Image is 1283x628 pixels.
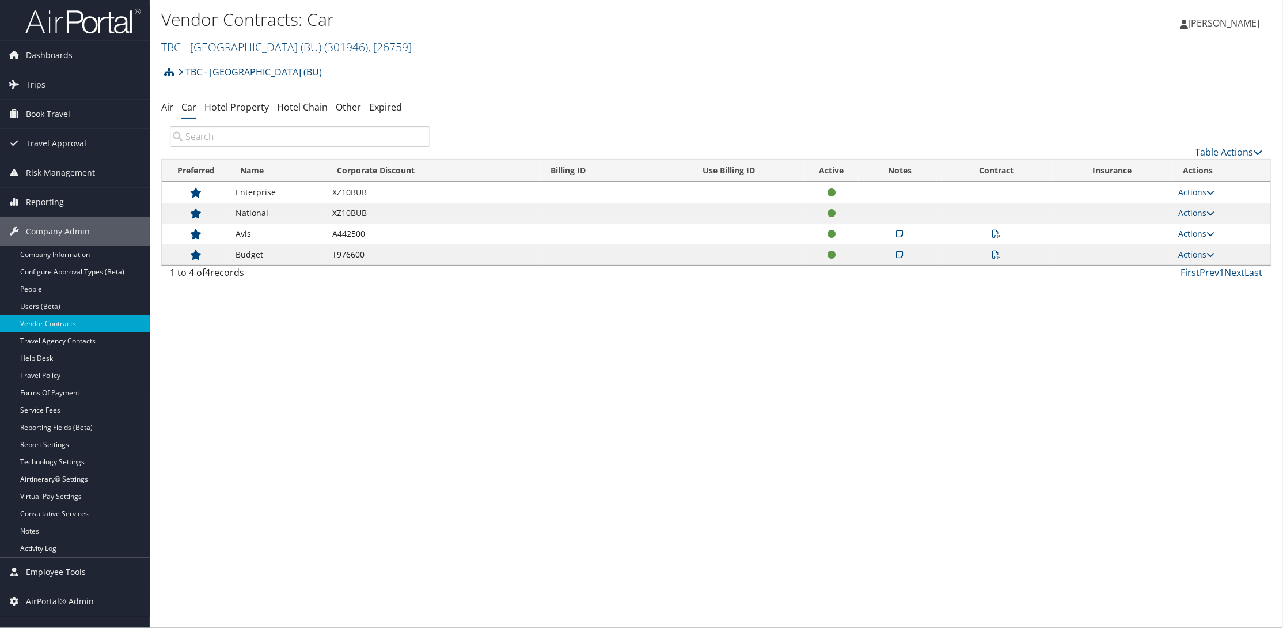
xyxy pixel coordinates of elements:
[161,39,412,55] a: TBC - [GEOGRAPHIC_DATA] (BU)
[205,266,210,279] span: 4
[1052,160,1173,182] th: Insurance: activate to sort column ascending
[369,101,402,114] a: Expired
[1179,187,1215,198] a: Actions
[230,244,327,265] td: Budget
[368,39,412,55] span: , [ 26759 ]
[26,217,90,246] span: Company Admin
[26,41,73,70] span: Dashboards
[230,203,327,224] td: National
[327,244,541,265] td: T976600
[177,60,322,84] a: TBC - [GEOGRAPHIC_DATA] (BU)
[327,224,541,244] td: A442500
[26,587,94,616] span: AirPortal® Admin
[1181,266,1200,279] a: First
[161,7,901,32] h1: Vendor Contracts: Car
[26,100,70,128] span: Book Travel
[161,101,173,114] a: Air
[170,126,430,147] input: Search
[859,160,942,182] th: Notes: activate to sort column ascending
[25,7,141,35] img: airportal-logo.png
[162,160,230,182] th: Preferred: activate to sort column ascending
[1220,266,1225,279] a: 1
[1173,160,1271,182] th: Actions
[26,188,64,217] span: Reporting
[26,129,86,158] span: Travel Approval
[1179,249,1215,260] a: Actions
[327,160,541,182] th: Corporate Discount: activate to sort column ascending
[26,558,86,587] span: Employee Tools
[230,160,327,182] th: Name: activate to sort column ascending
[1189,17,1260,29] span: [PERSON_NAME]
[327,182,541,203] td: XZ10BUB
[204,101,269,114] a: Hotel Property
[230,224,327,244] td: Avis
[1200,266,1220,279] a: Prev
[181,101,196,114] a: Car
[1225,266,1245,279] a: Next
[230,182,327,203] td: Enterprise
[541,160,653,182] th: Billing ID: activate to sort column ascending
[336,101,361,114] a: Other
[805,160,859,182] th: Active: activate to sort column ascending
[1245,266,1263,279] a: Last
[1179,228,1215,239] a: Actions
[26,70,45,99] span: Trips
[652,160,805,182] th: Use Billing ID: activate to sort column ascending
[170,266,430,285] div: 1 to 4 of records
[324,39,368,55] span: ( 301946 )
[327,203,541,224] td: XZ10BUB
[277,101,328,114] a: Hotel Chain
[942,160,1052,182] th: Contract: activate to sort column descending
[1179,207,1215,218] a: Actions
[26,158,95,187] span: Risk Management
[1180,6,1271,40] a: [PERSON_NAME]
[1195,146,1263,158] a: Table Actions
